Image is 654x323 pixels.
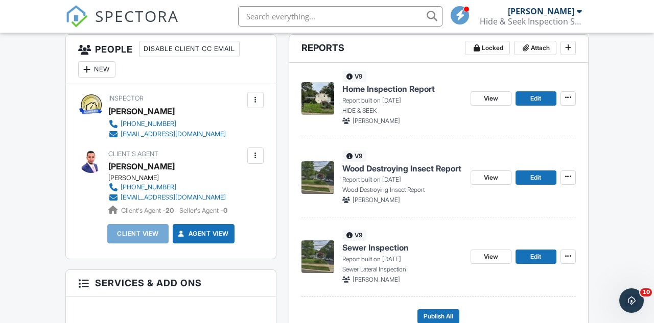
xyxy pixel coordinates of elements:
span: Inspector [108,94,144,102]
span: Client's Agent [108,150,158,158]
a: [EMAIL_ADDRESS][DOMAIN_NAME] [108,192,226,203]
a: [PERSON_NAME] [108,159,175,174]
div: [PHONE_NUMBER] [121,120,176,128]
a: SPECTORA [65,14,179,35]
span: 10 [640,288,652,296]
div: [PERSON_NAME] [108,104,175,119]
a: [EMAIL_ADDRESS][DOMAIN_NAME] [108,129,226,139]
span: SPECTORA [95,5,179,27]
h3: People [66,35,276,84]
div: Disable Client CC Email [139,41,240,57]
div: New [78,61,115,78]
span: Client's Agent - [121,207,175,214]
h3: Services & Add ons [66,270,276,296]
div: [EMAIL_ADDRESS][DOMAIN_NAME] [121,130,226,138]
div: [PERSON_NAME] [508,6,574,16]
div: Hide & Seek Inspection Services [480,16,582,27]
strong: 0 [223,207,227,214]
a: [PHONE_NUMBER] [108,182,226,192]
iframe: Intercom live chat [619,288,644,313]
a: Agent View [176,229,229,239]
div: [PERSON_NAME] [108,174,234,182]
div: [PHONE_NUMBER] [121,183,176,191]
img: The Best Home Inspection Software - Spectora [65,5,88,28]
strong: 20 [166,207,174,214]
a: [PHONE_NUMBER] [108,119,226,129]
div: [EMAIL_ADDRESS][DOMAIN_NAME] [121,193,226,202]
input: Search everything... [238,6,442,27]
span: Seller's Agent - [179,207,227,214]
